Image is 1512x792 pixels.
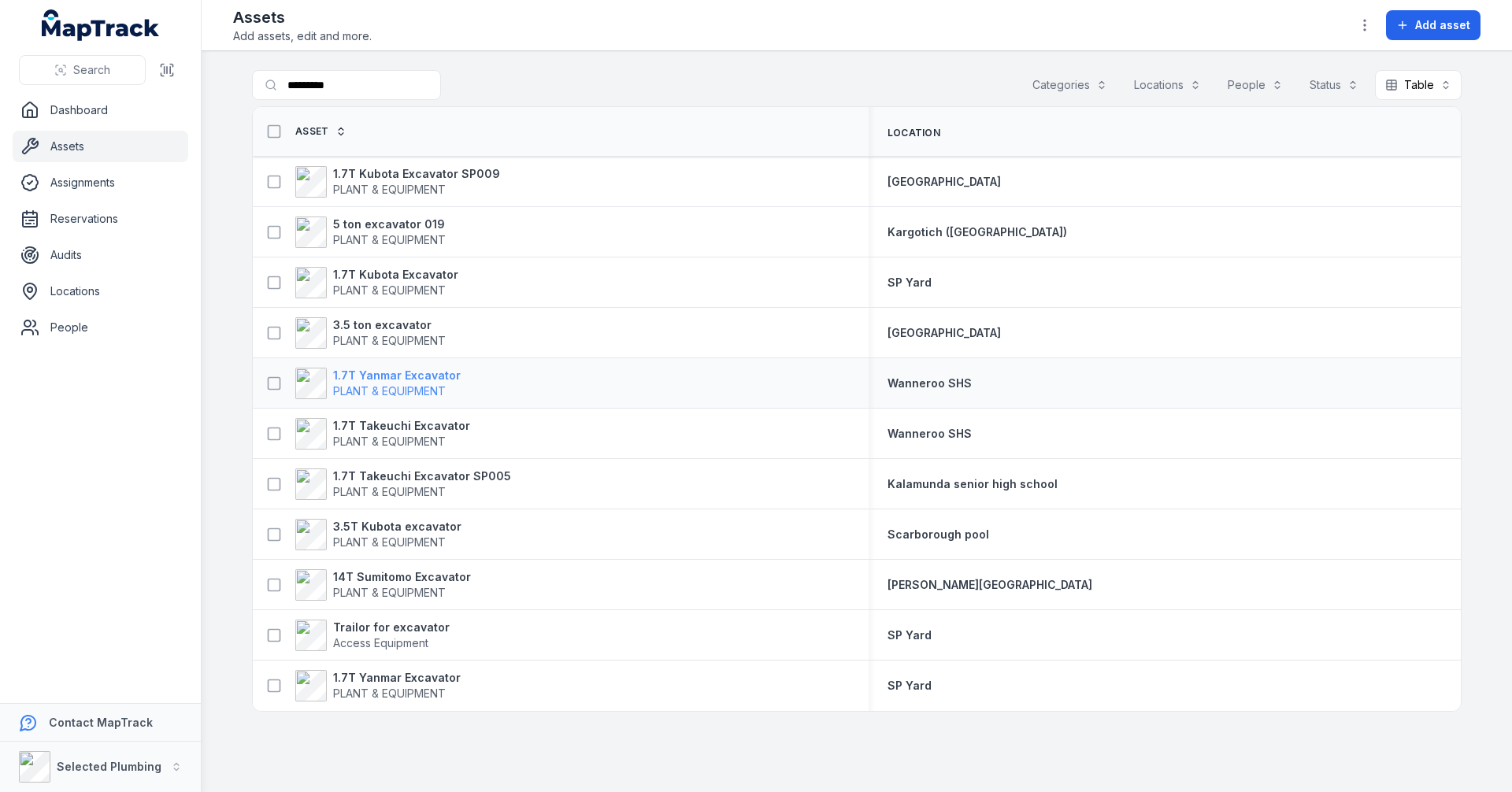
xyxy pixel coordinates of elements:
[333,687,446,700] span: PLANT & EQUIPMENT
[888,627,932,643] a: SP Yard
[888,175,1001,188] span: [GEOGRAPHIC_DATA]
[1386,10,1480,40] button: Add asset
[888,376,972,391] a: Wanneroo SHS
[333,435,446,448] span: PLANT & EQUIPMENT
[295,468,511,500] a: 1.7T Takeuchi Excavator SP005PLANT & EQUIPMENT
[1299,70,1369,100] button: Status
[333,233,446,246] span: PLANT & EQUIPMENT
[13,276,188,307] a: Locations
[13,239,188,271] a: Audits
[888,275,932,291] a: SP Yard
[73,62,110,78] span: Search
[295,569,471,601] a: 14T Sumitomo ExcavatorPLANT & EQUIPMENT
[333,368,461,383] strong: 1.7T Yanmar Excavator
[888,376,972,390] span: Wanneroo SHS
[295,166,500,198] a: 1.7T Kubota Excavator SP009PLANT & EQUIPMENT
[57,760,161,773] strong: Selected Plumbing
[888,527,989,542] a: Scarborough pool
[333,485,446,498] span: PLANT & EQUIPMENT
[888,174,1001,190] a: [GEOGRAPHIC_DATA]
[333,468,511,484] strong: 1.7T Takeuchi Excavator SP005
[888,426,972,442] a: Wanneroo SHS
[13,94,188,126] a: Dashboard
[333,586,446,599] span: PLANT & EQUIPMENT
[333,267,458,283] strong: 1.7T Kubota Excavator
[888,276,932,289] span: SP Yard
[888,476,1058,492] a: Kalamunda senior high school
[295,368,461,399] a: 1.7T Yanmar ExcavatorPLANT & EQUIPMENT
[888,678,932,694] a: SP Yard
[333,334,446,347] span: PLANT & EQUIPMENT
[295,267,458,298] a: 1.7T Kubota ExcavatorPLANT & EQUIPMENT
[333,670,461,686] strong: 1.7T Yanmar Excavator
[888,224,1067,240] a: Kargotich ([GEOGRAPHIC_DATA])
[295,519,461,550] a: 3.5T Kubota excavatorPLANT & EQUIPMENT
[13,312,188,343] a: People
[1415,17,1470,33] span: Add asset
[888,477,1058,490] span: Kalamunda senior high school
[333,535,446,549] span: PLANT & EQUIPMENT
[888,325,1001,341] a: [GEOGRAPHIC_DATA]
[888,527,989,541] span: Scarborough pool
[1124,70,1211,100] button: Locations
[295,217,446,248] a: 5 ton excavator 019PLANT & EQUIPMENT
[295,125,346,138] a: Asset
[333,317,446,333] strong: 3.5 ton excavator
[333,283,446,297] span: PLANT & EQUIPMENT
[333,217,446,232] strong: 5 ton excavator 019
[1217,70,1293,100] button: People
[888,577,1092,593] a: [PERSON_NAME][GEOGRAPHIC_DATA]
[333,384,446,398] span: PLANT & EQUIPMENT
[233,6,372,28] h2: Assets
[295,620,450,651] a: Trailor for excavatorAccess Equipment
[1375,70,1462,100] button: Table
[333,620,450,635] strong: Trailor for excavator
[295,670,461,701] a: 1.7T Yanmar ExcavatorPLANT & EQUIPMENT
[295,418,470,450] a: 1.7T Takeuchi ExcavatorPLANT & EQUIPMENT
[13,167,188,198] a: Assignments
[295,125,329,138] span: Asset
[19,55,146,85] button: Search
[888,427,972,440] span: Wanneroo SHS
[1022,70,1117,100] button: Categories
[13,131,188,162] a: Assets
[233,28,372,44] span: Add assets, edit and more.
[888,225,1067,239] span: Kargotich ([GEOGRAPHIC_DATA])
[333,166,500,182] strong: 1.7T Kubota Excavator SP009
[333,569,471,585] strong: 14T Sumitomo Excavator
[888,326,1001,339] span: [GEOGRAPHIC_DATA]
[333,418,470,434] strong: 1.7T Takeuchi Excavator
[13,203,188,235] a: Reservations
[888,578,1092,591] span: [PERSON_NAME][GEOGRAPHIC_DATA]
[295,317,446,349] a: 3.5 ton excavatorPLANT & EQUIPMENT
[888,628,932,642] span: SP Yard
[333,519,461,535] strong: 3.5T Kubota excavator
[49,716,153,729] strong: Contact MapTrack
[333,636,428,650] span: Access Equipment
[888,679,932,692] span: SP Yard
[888,127,940,139] span: Location
[333,183,446,196] span: PLANT & EQUIPMENT
[42,9,160,41] a: MapTrack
